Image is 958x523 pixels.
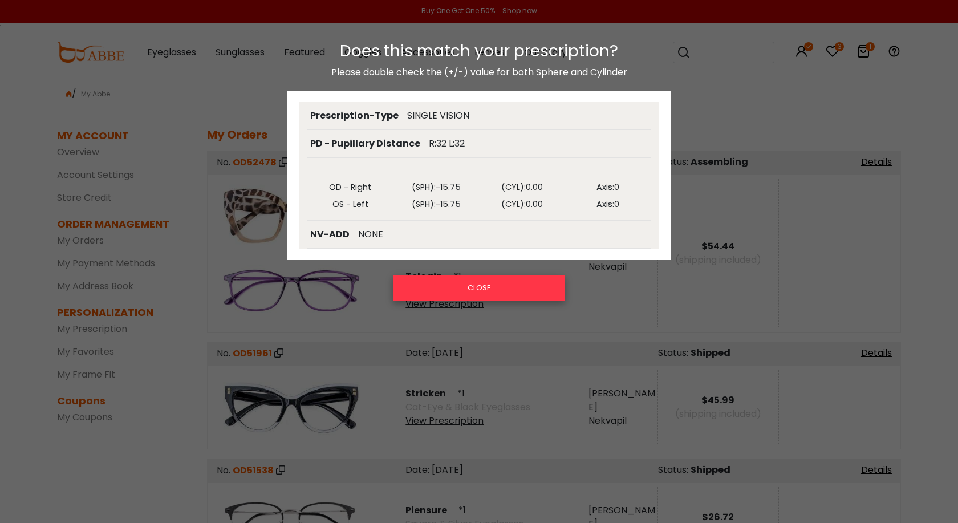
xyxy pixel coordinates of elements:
[407,109,469,123] div: SINGLE VISION
[412,181,436,193] strong: (SPH):
[526,198,543,210] span: 0.00
[393,275,565,301] button: CLOSE
[436,181,461,193] span: -15.75
[436,198,461,210] span: -15.75
[596,181,614,193] strong: Axis:
[614,198,619,210] span: 0
[596,198,614,210] strong: Axis:
[358,228,383,241] div: NONE
[412,198,436,210] strong: (SPH):
[287,42,671,61] h3: Does this match your prescription?
[310,228,350,241] div: NV-ADD
[429,137,465,151] div: R:32 L:32
[307,196,393,213] th: OS - Left
[287,66,671,79] p: Please double check the (+/-) value for both Sphere and Cylinder
[310,109,399,123] div: Prescription-Type
[501,181,526,193] strong: (CYL):
[307,179,393,196] th: OD - Right
[526,181,543,193] span: 0.00
[501,198,526,210] strong: (CYL):
[614,181,619,193] span: 0
[310,137,420,151] div: PD - Pupillary Distance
